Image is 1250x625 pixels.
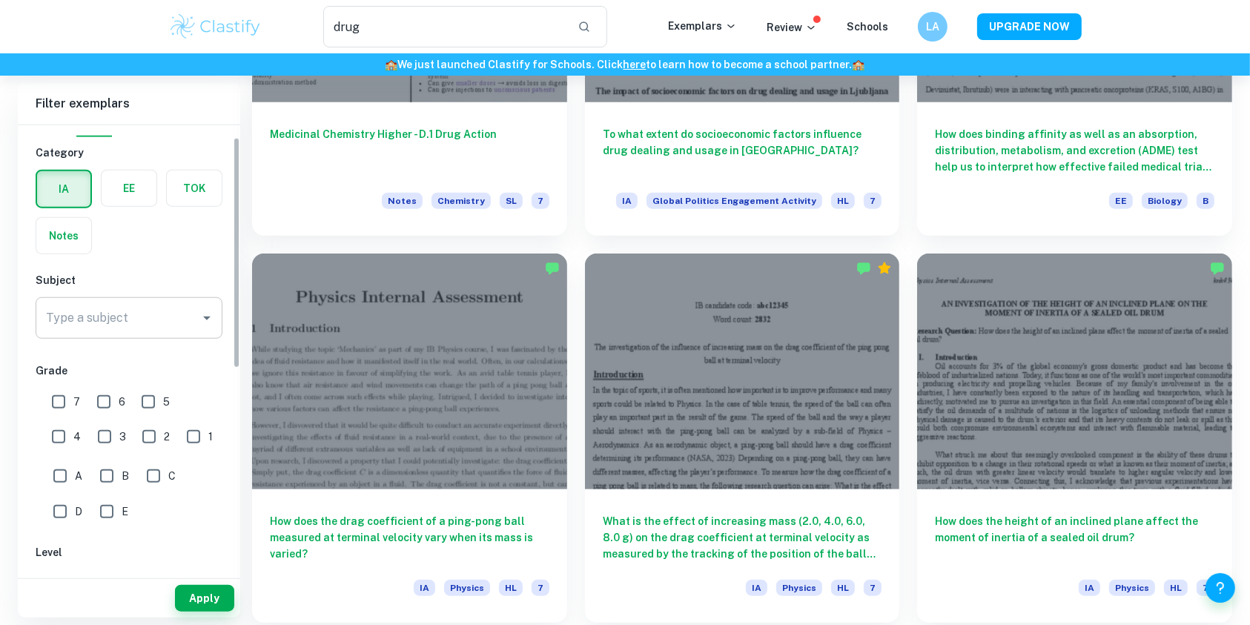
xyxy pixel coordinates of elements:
[102,171,156,206] button: EE
[36,544,222,560] h6: Level
[917,254,1232,623] a: How does the height of an inclined plane affect the moment of inertia of a sealed oil drum?IAPhys...
[163,394,170,410] span: 5
[935,513,1214,562] h6: How does the height of an inclined plane affect the moment of inertia of a sealed oil drum?
[3,56,1247,73] h6: We just launched Clastify for Schools. Click to learn how to become a school partner.
[918,12,948,42] button: LA
[167,171,222,206] button: TOK
[1109,193,1133,209] span: EE
[175,585,234,612] button: Apply
[864,193,882,209] span: 7
[603,513,882,562] h6: What is the effect of increasing mass (2.0, 4.0, 6.0, 8.0 g) on the drag coefficient at terminal ...
[36,272,222,288] h6: Subject
[75,503,82,520] span: D
[647,193,822,209] span: Global Politics Engagement Activity
[925,19,942,35] h6: LA
[847,21,888,33] a: Schools
[853,59,865,70] span: 🏫
[1197,193,1214,209] span: B
[767,19,817,36] p: Review
[603,126,882,175] h6: To what extent do socioeconomic factors influence drug dealing and usage in [GEOGRAPHIC_DATA]?
[73,429,81,445] span: 4
[746,580,767,596] span: IA
[414,580,435,596] span: IA
[776,580,822,596] span: Physics
[73,394,80,410] span: 7
[856,261,871,276] img: Marked
[18,83,240,125] h6: Filter exemplars
[532,193,549,209] span: 7
[252,254,567,623] a: How does the drag coefficient of a ping-pong ball measured at terminal velocity vary when its mas...
[431,193,491,209] span: Chemistry
[1206,573,1235,603] button: Help and Feedback
[36,218,91,254] button: Notes
[624,59,647,70] a: here
[270,126,549,175] h6: Medicinal Chemistry Higher - D.1 Drug Action
[532,580,549,596] span: 7
[831,193,855,209] span: HL
[208,429,213,445] span: 1
[1164,580,1188,596] span: HL
[977,13,1082,40] button: UPGRADE NOW
[122,468,129,484] span: B
[164,429,170,445] span: 2
[545,261,560,276] img: Marked
[444,580,490,596] span: Physics
[1079,580,1100,596] span: IA
[500,193,523,209] span: SL
[270,513,549,562] h6: How does the drag coefficient of a ping-pong ball measured at terminal velocity vary when its mas...
[168,12,262,42] img: Clastify logo
[37,171,90,207] button: IA
[1142,193,1188,209] span: Biology
[1109,580,1155,596] span: Physics
[119,429,126,445] span: 3
[386,59,398,70] span: 🏫
[877,261,892,276] div: Premium
[36,363,222,379] h6: Grade
[36,145,222,161] h6: Category
[1197,580,1214,596] span: 7
[864,580,882,596] span: 7
[585,254,900,623] a: What is the effect of increasing mass (2.0, 4.0, 6.0, 8.0 g) on the drag coefficient at terminal ...
[1210,261,1225,276] img: Marked
[323,6,566,47] input: Search for any exemplars...
[668,18,737,34] p: Exemplars
[196,308,217,328] button: Open
[382,193,423,209] span: Notes
[935,126,1214,175] h6: How does binding affinity as well as an absorption, distribution, metabolism, and excretion (ADME...
[499,580,523,596] span: HL
[168,468,176,484] span: C
[122,503,128,520] span: E
[119,394,125,410] span: 6
[831,580,855,596] span: HL
[75,468,82,484] span: A
[616,193,638,209] span: IA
